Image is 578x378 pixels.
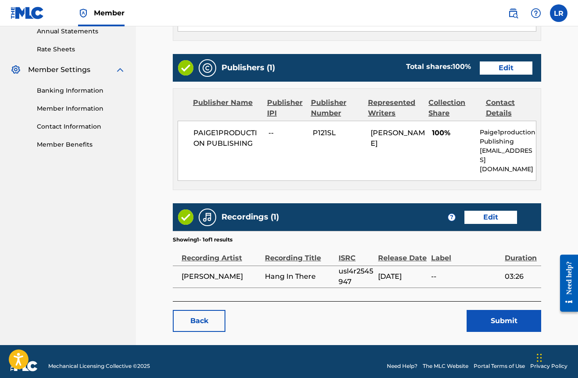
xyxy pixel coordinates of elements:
[428,97,479,119] div: Collection Share
[178,60,193,76] img: Valid
[480,128,536,146] p: Paige1production Publishing
[530,362,567,370] a: Privacy Policy
[480,146,536,174] p: [EMAIL_ADDRESS][DOMAIN_NAME]
[202,63,213,73] img: Publishers
[265,244,334,263] div: Recording Title
[37,86,125,95] a: Banking Information
[368,97,422,119] div: Represented Writers
[448,214,455,221] span: ?
[267,97,304,119] div: Publisher IPI
[48,362,150,370] span: Mechanical Licensing Collective © 2025
[339,266,374,287] span: usl4r2545947
[11,361,38,371] img: logo
[265,271,334,282] span: Hang In There
[431,271,500,282] span: --
[173,236,232,244] p: Showing 1 - 1 of 1 results
[94,8,125,18] span: Member
[553,251,578,315] iframe: Resource Center
[182,271,260,282] span: [PERSON_NAME]
[37,45,125,54] a: Rate Sheets
[474,362,525,370] a: Portal Terms of Use
[78,8,89,18] img: Top Rightsholder
[339,244,374,263] div: ISRC
[387,362,417,370] a: Need Help?
[467,310,541,332] button: Submit
[28,65,90,75] span: Member Settings
[178,209,193,225] img: Valid
[182,244,260,263] div: Recording Artist
[11,65,21,75] img: Member Settings
[221,63,275,73] h5: Publishers (1)
[268,128,306,138] span: --
[504,4,522,22] a: Public Search
[508,8,518,18] img: search
[202,212,213,223] img: Recordings
[531,8,541,18] img: help
[527,4,545,22] div: Help
[193,128,262,149] span: PAIGE1PRODUCTION PUBLISHING
[37,140,125,149] a: Member Benefits
[505,244,537,263] div: Duration
[550,4,567,22] div: User Menu
[193,97,260,119] div: Publisher Name
[37,27,125,36] a: Annual Statements
[534,336,578,378] iframe: Chat Widget
[464,211,517,224] a: Edit
[371,129,425,148] span: [PERSON_NAME]
[313,128,364,138] span: P121SL
[537,345,542,371] div: Drag
[480,61,532,75] a: Edit
[37,122,125,131] a: Contact Information
[431,244,500,263] div: Label
[378,271,427,282] span: [DATE]
[378,244,427,263] div: Release Date
[221,212,279,222] h5: Recordings (1)
[37,104,125,113] a: Member Information
[173,310,225,332] a: Back
[423,362,468,370] a: The MLC Website
[11,7,44,19] img: MLC Logo
[486,97,536,119] div: Contact Details
[406,61,471,72] div: Total shares:
[311,97,361,119] div: Publisher Number
[432,128,473,138] span: 100%
[115,65,125,75] img: expand
[505,271,537,282] span: 03:26
[453,62,471,71] span: 100 %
